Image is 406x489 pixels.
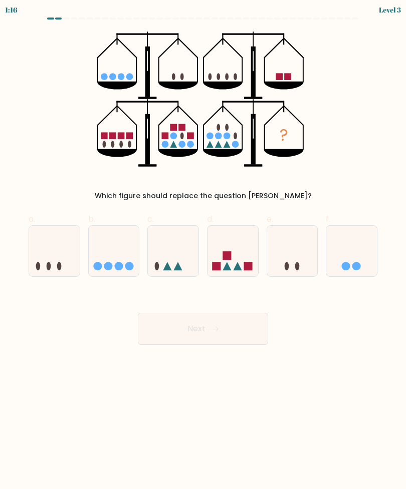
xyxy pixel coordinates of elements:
[88,213,95,225] span: b.
[207,213,214,225] span: d.
[379,5,401,15] div: Level 3
[280,124,288,146] tspan: ?
[138,313,268,345] button: Next
[147,213,154,225] span: c.
[267,213,273,225] span: e.
[326,213,330,225] span: f.
[35,191,371,201] div: Which figure should replace the question [PERSON_NAME]?
[29,213,35,225] span: a.
[5,5,18,15] div: 1:16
